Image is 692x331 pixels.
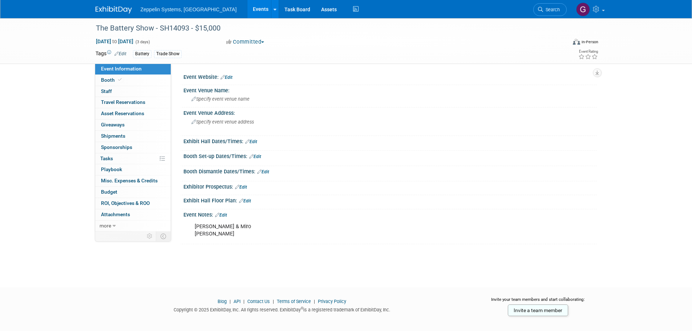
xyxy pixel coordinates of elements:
[111,39,118,44] span: to
[96,38,134,45] span: [DATE] [DATE]
[191,96,250,102] span: Specify event venue name
[101,200,150,206] span: ROI, Objectives & ROO
[101,144,132,150] span: Sponsorships
[183,151,597,160] div: Booth Set-up Dates/Times:
[96,305,469,313] div: Copyright © 2025 ExhibitDay, Inc. All rights reserved. ExhibitDay is a registered trademark of Ex...
[183,72,597,81] div: Event Website:
[133,50,151,58] div: Battery
[215,213,227,218] a: Edit
[257,169,269,174] a: Edit
[249,154,261,159] a: Edit
[508,304,568,316] a: Invite a team member
[533,3,567,16] a: Search
[95,131,171,142] a: Shipments
[95,142,171,153] a: Sponsorships
[479,296,597,307] div: Invite your team members and start collaborating:
[101,77,123,83] span: Booth
[100,223,111,229] span: more
[247,299,270,304] a: Contact Us
[235,185,247,190] a: Edit
[101,110,144,116] span: Asset Reservations
[183,209,597,219] div: Event Notes:
[543,7,560,12] span: Search
[573,39,580,45] img: Format-Inperson.png
[318,299,346,304] a: Privacy Policy
[95,64,171,74] a: Event Information
[141,7,237,12] span: Zeppelin Systems, [GEOGRAPHIC_DATA]
[271,299,276,304] span: |
[95,120,171,130] a: Giveaways
[101,166,122,172] span: Playbook
[190,219,517,241] div: [PERSON_NAME] & Miro [PERSON_NAME]
[578,50,598,53] div: Event Rating
[183,195,597,205] div: Exhibit Hall Floor Plan:
[100,156,113,161] span: Tasks
[101,99,145,105] span: Travel Reservations
[581,39,598,45] div: In-Person
[524,38,599,49] div: Event Format
[154,50,182,58] div: Trade Show
[101,211,130,217] span: Attachments
[576,3,590,16] img: Genevieve Dewald
[95,175,171,186] a: Misc. Expenses & Credits
[312,299,317,304] span: |
[183,136,597,145] div: Exhibit Hall Dates/Times:
[224,38,267,46] button: Committed
[101,122,125,128] span: Giveaways
[95,108,171,119] a: Asset Reservations
[228,299,232,304] span: |
[220,75,232,80] a: Edit
[95,164,171,175] a: Playbook
[93,22,556,35] div: The Battery Show - SH14093 - $15,000
[95,86,171,97] a: Staff
[95,221,171,231] a: more
[183,181,597,191] div: Exhibitor Prospectus:
[239,198,251,203] a: Edit
[95,187,171,198] a: Budget
[156,231,171,241] td: Toggle Event Tabs
[118,78,122,82] i: Booth reservation complete
[95,153,171,164] a: Tasks
[277,299,311,304] a: Terms of Service
[183,85,597,94] div: Event Venue Name:
[101,88,112,94] span: Staff
[101,178,158,183] span: Misc. Expenses & Credits
[135,40,150,44] span: (3 days)
[96,6,132,13] img: ExhibitDay
[218,299,227,304] a: Blog
[143,231,156,241] td: Personalize Event Tab Strip
[96,50,126,58] td: Tags
[95,75,171,86] a: Booth
[101,66,142,72] span: Event Information
[183,108,597,117] div: Event Venue Address:
[191,119,254,125] span: Specify event venue address
[183,166,597,175] div: Booth Dismantle Dates/Times:
[301,306,303,310] sup: ®
[95,198,171,209] a: ROI, Objectives & ROO
[234,299,240,304] a: API
[242,299,246,304] span: |
[101,133,125,139] span: Shipments
[101,189,117,195] span: Budget
[245,139,257,144] a: Edit
[95,209,171,220] a: Attachments
[114,51,126,56] a: Edit
[95,97,171,108] a: Travel Reservations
